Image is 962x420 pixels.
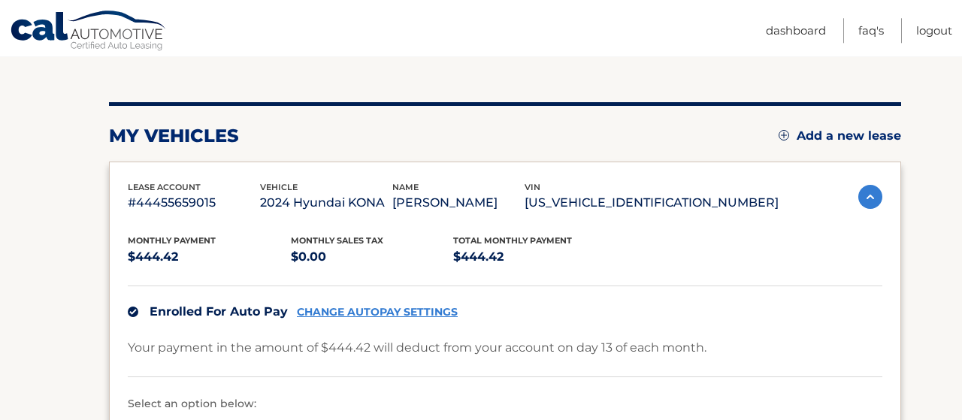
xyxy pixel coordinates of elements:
a: FAQ's [858,18,884,43]
p: $0.00 [291,246,454,267]
img: check.svg [128,307,138,317]
h2: my vehicles [109,125,239,147]
p: $444.42 [453,246,616,267]
p: Your payment in the amount of $444.42 will deduct from your account on day 13 of each month. [128,337,706,358]
p: Select an option below: [128,395,882,413]
a: Cal Automotive [10,10,168,53]
p: #44455659015 [128,192,260,213]
span: Monthly sales Tax [291,235,383,246]
a: Dashboard [766,18,826,43]
img: add.svg [779,130,789,141]
span: name [392,182,419,192]
a: Add a new lease [779,128,901,144]
span: vin [525,182,540,192]
p: [PERSON_NAME] [392,192,525,213]
a: CHANGE AUTOPAY SETTINGS [297,306,458,319]
span: Total Monthly Payment [453,235,572,246]
span: lease account [128,182,201,192]
span: Monthly Payment [128,235,216,246]
p: 2024 Hyundai KONA [260,192,392,213]
span: vehicle [260,182,298,192]
p: $444.42 [128,246,291,267]
a: Logout [916,18,952,43]
p: [US_VEHICLE_IDENTIFICATION_NUMBER] [525,192,779,213]
span: Enrolled For Auto Pay [150,304,288,319]
img: accordion-active.svg [858,185,882,209]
